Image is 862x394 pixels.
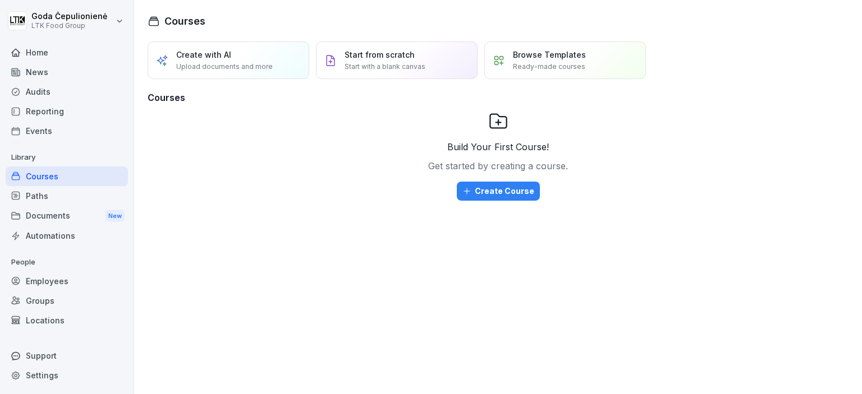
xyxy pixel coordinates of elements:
a: News [6,62,128,82]
a: Employees [6,271,128,291]
p: Create with AI [176,49,231,61]
div: Support [6,346,128,365]
button: Create Course [457,182,540,201]
a: Audits [6,82,128,101]
p: People [6,253,128,271]
a: Groups [6,291,128,310]
a: Courses [6,166,128,186]
p: Start from scratch [345,49,415,61]
p: Goda Čepulionienė [31,12,107,21]
p: Library [6,149,128,166]
a: Locations [6,310,128,330]
a: Home [6,43,128,62]
div: Create Course [462,185,534,197]
p: Get started by creating a course. [428,159,568,173]
a: Events [6,121,128,141]
p: Ready-made courses [513,62,585,72]
a: DocumentsNew [6,206,128,226]
div: New [106,210,125,223]
p: LTK Food Group [31,22,107,30]
h3: Courses [148,91,849,104]
a: Reporting [6,101,128,121]
p: Upload documents and more [176,62,273,72]
p: Build Your First Course! [447,140,549,154]
p: Start with a blank canvas [345,62,425,72]
a: Settings [6,365,128,385]
a: Paths [6,186,128,206]
div: Documents [6,206,128,226]
a: Automations [6,226,128,245]
h1: Courses [164,13,205,29]
p: Browse Templates [513,49,586,61]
